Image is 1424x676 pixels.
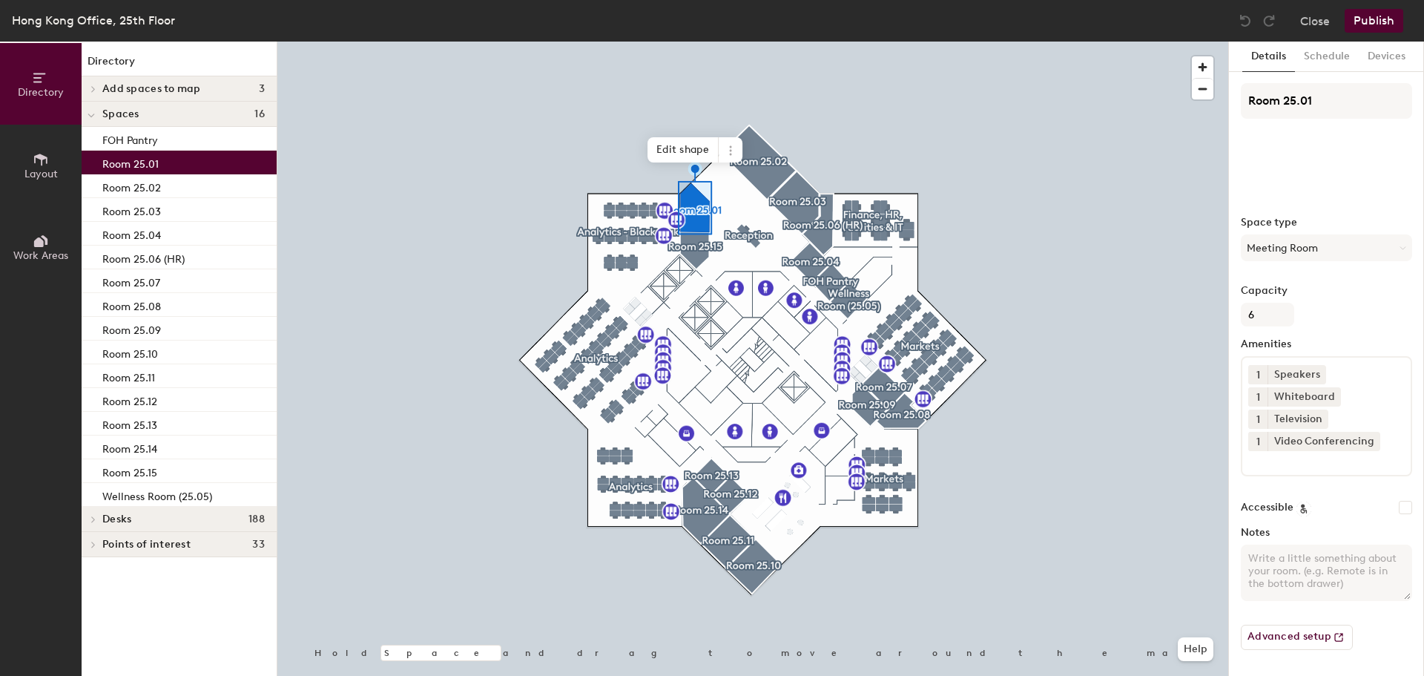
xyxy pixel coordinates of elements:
p: Room 25.15 [102,462,157,479]
div: Speakers [1268,365,1326,384]
button: 1 [1248,387,1268,407]
span: Layout [24,168,58,180]
button: 1 [1248,410,1268,429]
label: Amenities [1241,338,1412,350]
span: Spaces [102,108,139,120]
p: Room 25.09 [102,320,161,337]
span: 1 [1256,412,1260,427]
button: Publish [1345,9,1403,33]
button: Meeting Room [1241,234,1412,261]
p: Room 25.11 [102,367,155,384]
p: Room 25.06 (HR) [102,249,185,266]
div: Hong Kong Office, 25th Floor [12,11,175,30]
span: Desks [102,513,131,525]
button: Close [1300,9,1330,33]
div: Video Conferencing [1268,432,1380,451]
button: Schedule [1295,42,1359,72]
label: Notes [1241,527,1412,539]
p: Room 25.08 [102,296,161,313]
p: Room 25.13 [102,415,157,432]
p: Room 25.12 [102,391,157,408]
button: 1 [1248,365,1268,384]
p: Wellness Room (25.05) [102,486,212,503]
p: Room 25.02 [102,177,161,194]
div: Television [1268,410,1328,429]
p: Room 25.01 [102,154,159,171]
p: Room 25.07 [102,272,160,289]
span: Directory [18,86,64,99]
p: FOH Pantry [102,130,158,147]
span: 1 [1256,367,1260,383]
img: Undo [1238,13,1253,28]
label: Space type [1241,217,1412,229]
span: 188 [248,513,265,525]
button: Devices [1359,42,1414,72]
span: 1 [1256,434,1260,450]
p: Room 25.04 [102,225,161,242]
h1: Directory [82,53,277,76]
div: Whiteboard [1268,387,1341,407]
label: Accessible [1241,502,1293,513]
span: 3 [259,83,265,95]
p: Room 25.03 [102,201,161,218]
p: Room 25.14 [102,439,157,456]
span: 33 [252,539,265,551]
button: Details [1242,42,1295,72]
label: Capacity [1241,285,1412,297]
button: 1 [1248,432,1268,451]
img: Redo [1262,13,1276,28]
span: Points of interest [102,539,191,551]
span: Add spaces to map [102,83,201,95]
span: Edit shape [647,137,719,163]
p: Room 25.10 [102,344,158,361]
button: Advanced setup [1241,625,1353,650]
img: The space named Room 25.01 [1241,131,1412,205]
button: Help [1178,637,1213,661]
span: 1 [1256,390,1260,405]
span: 16 [254,108,265,120]
span: Work Areas [13,249,68,262]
